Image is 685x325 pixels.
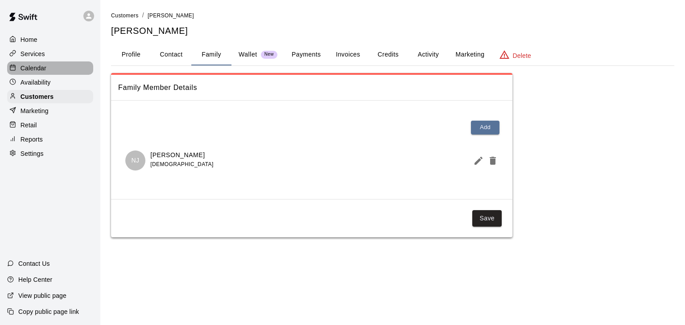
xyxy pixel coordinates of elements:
button: Save [472,210,502,227]
span: [PERSON_NAME] [148,12,194,19]
a: Services [7,47,93,61]
a: Reports [7,133,93,146]
p: Reports [21,135,43,144]
span: [DEMOGRAPHIC_DATA] [150,161,213,167]
button: Edit Member [470,152,484,170]
span: Family Member Details [118,82,505,93]
a: Customers [7,90,93,103]
p: NJ [131,156,139,165]
p: Settings [21,149,44,158]
nav: breadcrumb [111,11,674,20]
p: View public page [18,291,66,300]
p: Wallet [239,50,257,59]
p: Calendar [21,64,46,73]
a: Settings [7,147,93,160]
button: Invoices [328,44,368,65]
p: Marketing [21,106,49,115]
div: basic tabs example [111,44,674,65]
div: Noah Jivraj [125,150,145,171]
button: Delete [484,152,498,170]
span: New [261,52,277,57]
a: Calendar [7,61,93,75]
button: Family [191,44,231,65]
a: Marketing [7,104,93,118]
button: Payments [285,44,328,65]
p: Help Center [18,275,52,284]
p: Retail [21,121,37,130]
p: Contact Us [18,259,50,268]
button: Activity [408,44,448,65]
button: Credits [368,44,408,65]
p: Customers [21,92,54,101]
button: Add [471,121,499,134]
li: / [142,11,144,20]
p: Availability [21,78,51,87]
p: Copy public page link [18,307,79,316]
a: Home [7,33,93,46]
button: Profile [111,44,151,65]
a: Availability [7,76,93,89]
p: Services [21,49,45,58]
p: Delete [513,51,531,60]
button: Marketing [448,44,491,65]
a: Customers [111,12,139,19]
button: Contact [151,44,191,65]
a: Retail [7,118,93,132]
h5: [PERSON_NAME] [111,25,674,37]
p: Home [21,35,37,44]
p: [PERSON_NAME] [150,150,213,160]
